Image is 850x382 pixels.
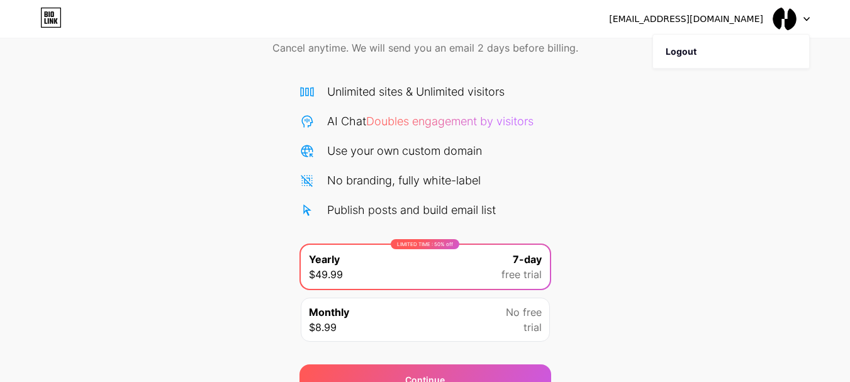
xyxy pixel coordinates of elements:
div: AI Chat [327,113,534,130]
span: 7-day [513,252,542,267]
span: Cancel anytime. We will send you an email 2 days before billing. [272,40,578,55]
div: Unlimited sites & Unlimited visitors [327,83,505,100]
div: Use your own custom domain [327,142,482,159]
div: Publish posts and build email list [327,201,496,218]
span: $8.99 [309,320,337,335]
img: neuetheory [773,7,797,31]
span: Monthly [309,305,349,320]
span: free trial [501,267,542,282]
li: Logout [653,35,809,69]
span: No free [506,305,542,320]
div: LIMITED TIME : 50% off [391,239,459,249]
div: No branding, fully white-label [327,172,481,189]
span: trial [523,320,542,335]
span: Yearly [309,252,340,267]
span: Doubles engagement by visitors [366,115,534,128]
span: $49.99 [309,267,343,282]
div: [EMAIL_ADDRESS][DOMAIN_NAME] [609,13,763,26]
